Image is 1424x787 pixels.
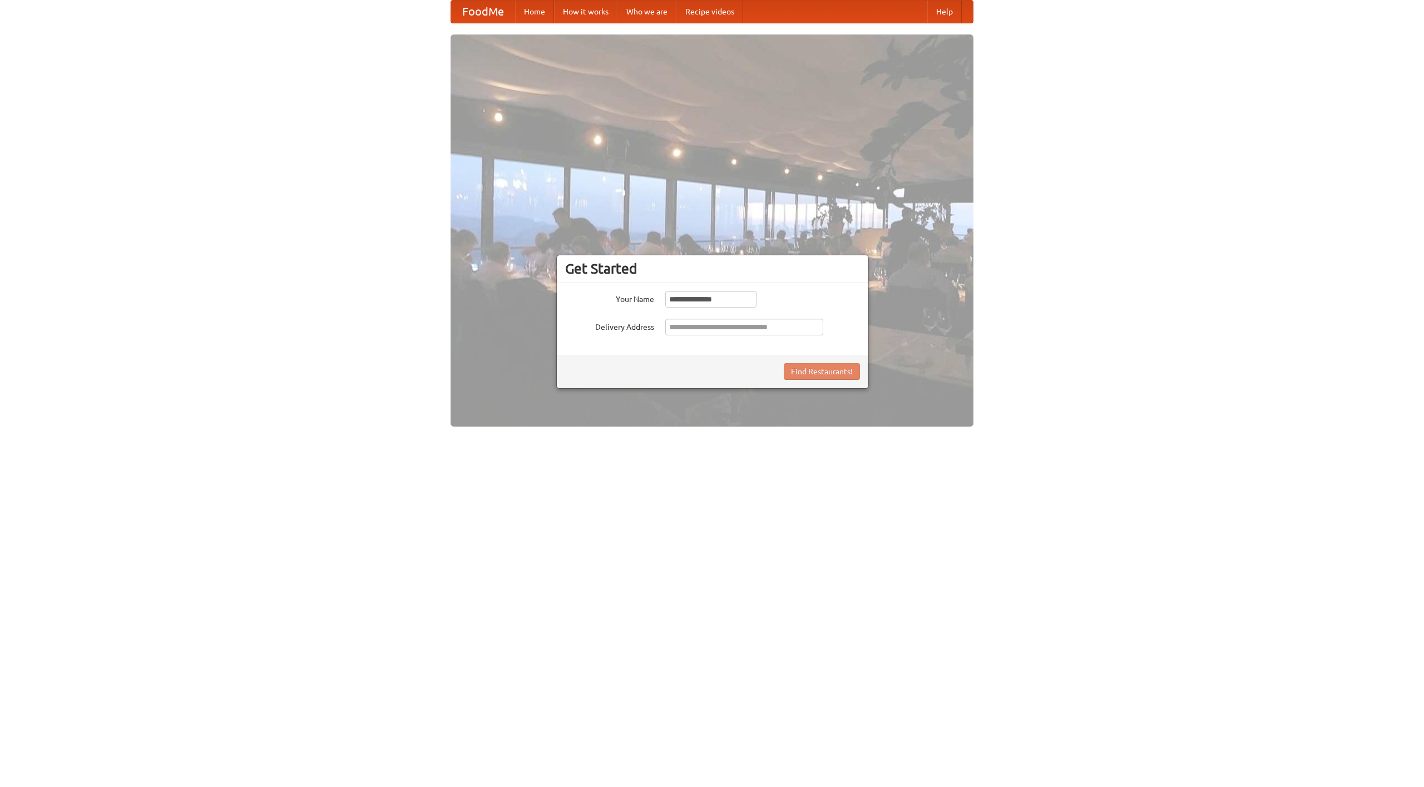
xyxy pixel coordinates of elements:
label: Delivery Address [565,319,654,333]
a: Help [927,1,962,23]
a: FoodMe [451,1,515,23]
label: Your Name [565,291,654,305]
a: Recipe videos [676,1,743,23]
a: Who we are [617,1,676,23]
button: Find Restaurants! [784,363,860,380]
a: How it works [554,1,617,23]
a: Home [515,1,554,23]
h3: Get Started [565,260,860,277]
